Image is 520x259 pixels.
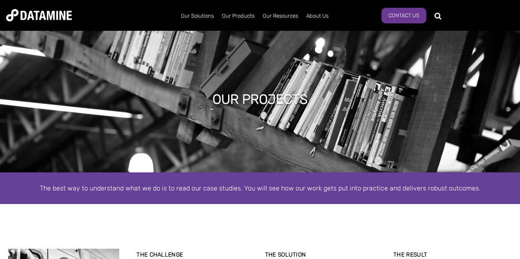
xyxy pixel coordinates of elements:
h1: Our projects [213,90,308,108]
a: Our Products [218,5,259,27]
a: Our Resources [259,5,302,27]
strong: THE RESULT [393,251,427,258]
strong: THE CHALLENGE [136,251,183,258]
img: Datamine [6,9,72,21]
strong: THE SOLUTION [265,251,306,258]
a: Contact us [381,8,426,23]
a: About Us [302,5,333,27]
a: Our Solutions [177,5,218,27]
div: The best way to understand what we do is to read our case studies. You will see how our work gets... [26,183,495,194]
